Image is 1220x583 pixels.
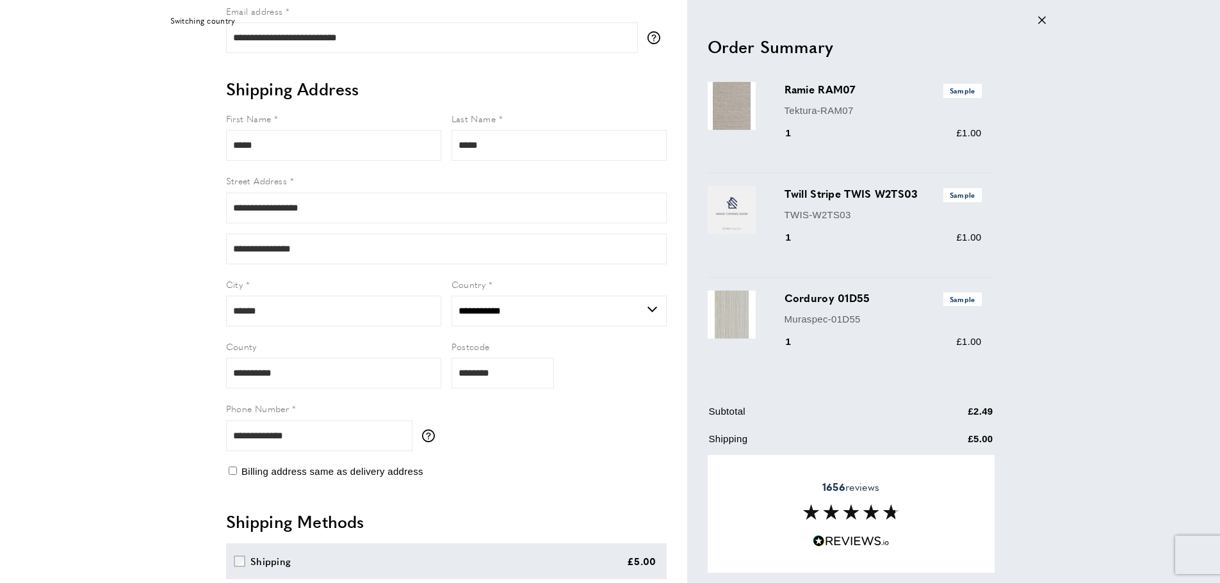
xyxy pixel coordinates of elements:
span: £1.00 [956,232,981,243]
h3: Twill Stripe TWIS W2TS03 [785,186,982,202]
span: Switching country [170,15,236,27]
span: Sample [943,292,982,306]
p: Tektura-RAM07 [785,102,982,118]
td: £5.00 [905,431,993,456]
div: off [162,6,1059,35]
span: Sample [943,84,982,97]
img: Ramie RAM07 [708,82,756,130]
h2: Shipping Address [226,77,667,100]
h2: Shipping Methods [226,510,667,533]
div: 1 [785,230,809,245]
h2: Order Summary [708,35,995,58]
span: Street Address [226,174,288,187]
span: City [226,278,243,291]
span: reviews [822,481,879,493]
img: Reviews section [803,504,899,520]
img: Corduroy 01D55 [708,291,756,339]
div: Shipping [250,554,291,569]
div: £5.00 [627,554,656,569]
img: Twill Stripe TWIS W2TS03 [708,186,756,234]
img: Reviews.io 5 stars [813,535,890,547]
p: Muraspec-01D55 [785,311,982,326]
span: First Name [226,112,272,125]
td: £2.49 [905,403,993,428]
div: 1 [785,333,809,349]
span: Sample [943,188,982,202]
h3: Corduroy 01D55 [785,291,982,306]
input: Billing address same as delivery address [229,467,237,475]
span: Postcode [451,340,490,353]
td: Subtotal [709,403,904,428]
span: Email address [226,4,283,17]
h3: Ramie RAM07 [785,82,982,97]
span: County [226,340,257,353]
div: 1 [785,125,809,141]
span: Phone Number [226,402,289,415]
td: Shipping [709,431,904,456]
strong: 1656 [822,479,845,494]
span: Country [451,278,486,291]
span: Billing address same as delivery address [241,466,423,477]
span: £1.00 [956,335,981,346]
button: More information [422,429,441,442]
span: £1.00 [956,127,981,138]
div: Close message [1038,15,1046,27]
span: Last Name [451,112,496,125]
p: TWIS-W2TS03 [785,207,982,222]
